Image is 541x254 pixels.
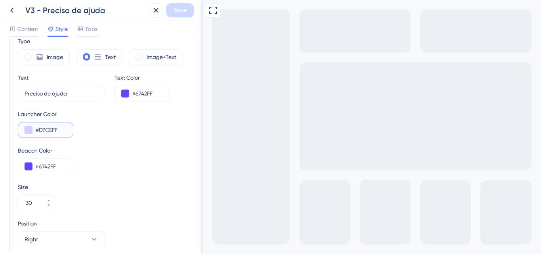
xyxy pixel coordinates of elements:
div: Launcher Color [18,109,73,119]
div: Text Color [114,73,170,82]
button: Save [166,3,194,17]
div: Text [18,73,29,82]
div: Beacon Color [18,146,185,155]
button: Right [18,231,105,247]
span: Preciso de ajuda [7,1,52,11]
label: Text [105,52,116,62]
div: close resource center [100,6,112,19]
span: Right [25,235,38,244]
div: V3 - Preciso de ajuda [25,5,146,16]
div: Size [18,182,185,192]
div: 3 [57,3,60,10]
label: Image [47,52,63,62]
label: Image+Text [147,52,176,62]
span: Style [55,24,68,34]
input: Get Started [25,89,98,98]
div: Type [18,36,185,46]
span: Tabs [85,24,97,34]
div: Position [18,219,105,228]
span: Save [174,6,187,15]
span: Content [17,24,38,34]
